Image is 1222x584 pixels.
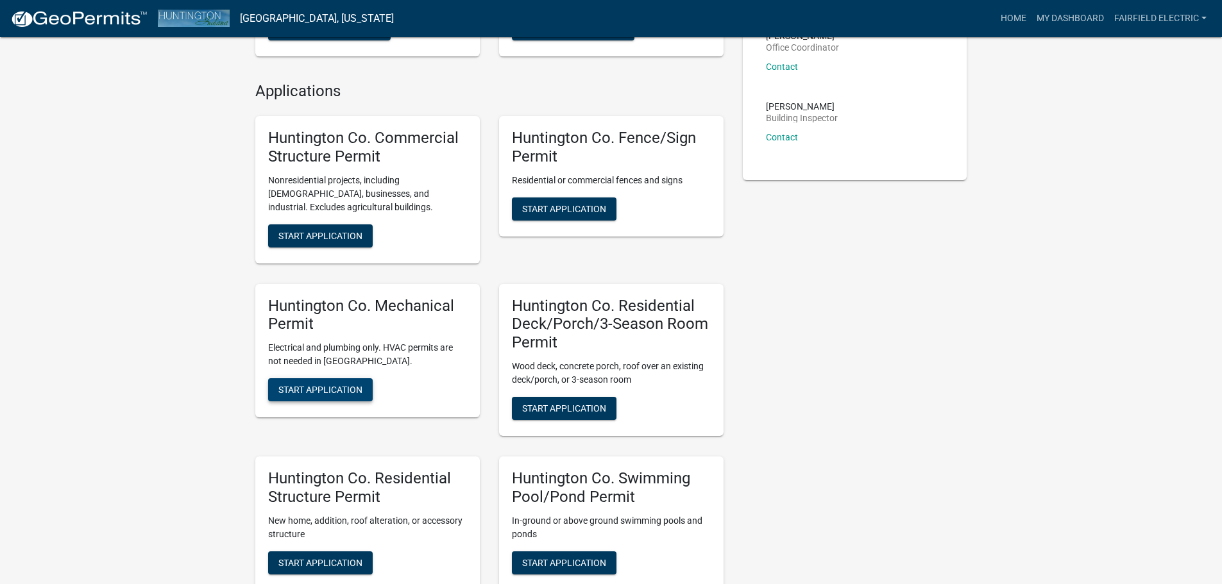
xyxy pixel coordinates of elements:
span: Start Application [278,385,362,395]
button: Start Application [268,224,373,247]
h4: Applications [255,82,724,101]
h5: Huntington Co. Swimming Pool/Pond Permit [512,469,711,506]
span: Start Application [522,203,606,213]
p: Nonresidential projects, including [DEMOGRAPHIC_DATA], businesses, and industrial. Excludes agric... [268,174,467,214]
p: Building Inspector [766,113,838,122]
a: Contact [766,132,798,142]
a: Contact [766,62,798,72]
button: Start Application [512,551,616,574]
button: Start Application [268,551,373,574]
button: Start Application [512,197,616,221]
a: [GEOGRAPHIC_DATA], [US_STATE] [240,8,394,29]
p: [PERSON_NAME] [766,102,838,111]
p: Residential or commercial fences and signs [512,174,711,187]
button: Start Application [512,397,616,420]
img: Huntington County, Indiana [158,10,230,27]
h5: Huntington Co. Commercial Structure Permit [268,129,467,166]
span: Start Application [278,557,362,567]
p: Office Coordinator [766,43,839,52]
h5: Huntington Co. Residential Structure Permit [268,469,467,506]
span: Start Application [522,403,606,413]
a: My Dashboard [1031,6,1109,31]
p: Wood deck, concrete porch, roof over an existing deck/porch, or 3-season room [512,360,711,387]
span: Start Application [278,230,362,240]
p: Electrical and plumbing only. HVAC permits are not needed in [GEOGRAPHIC_DATA]. [268,341,467,368]
p: In-ground or above ground swimming pools and ponds [512,514,711,541]
h5: Huntington Co. Residential Deck/Porch/3-Season Room Permit [512,297,711,352]
a: Fairfield Electric [1109,6,1212,31]
h5: Huntington Co. Mechanical Permit [268,297,467,334]
p: [PERSON_NAME] [766,31,839,40]
button: Start Application [268,378,373,401]
span: Start Application [522,557,606,567]
a: Home [996,6,1031,31]
p: New home, addition, roof alteration, or accessory structure [268,514,467,541]
h5: Huntington Co. Fence/Sign Permit [512,129,711,166]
